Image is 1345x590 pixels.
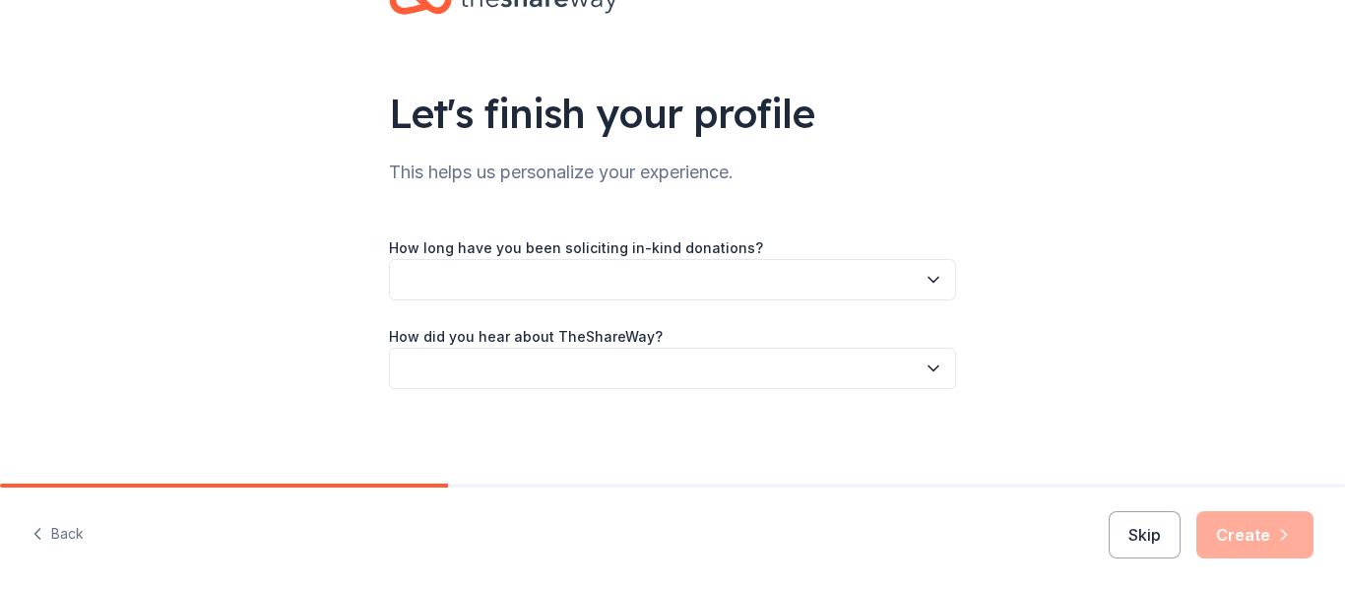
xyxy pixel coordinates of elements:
[1109,511,1181,558] button: Skip
[389,238,763,258] label: How long have you been soliciting in-kind donations?
[32,514,84,556] button: Back
[389,86,956,141] div: Let's finish your profile
[389,157,956,188] div: This helps us personalize your experience.
[389,327,663,347] label: How did you hear about TheShareWay?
